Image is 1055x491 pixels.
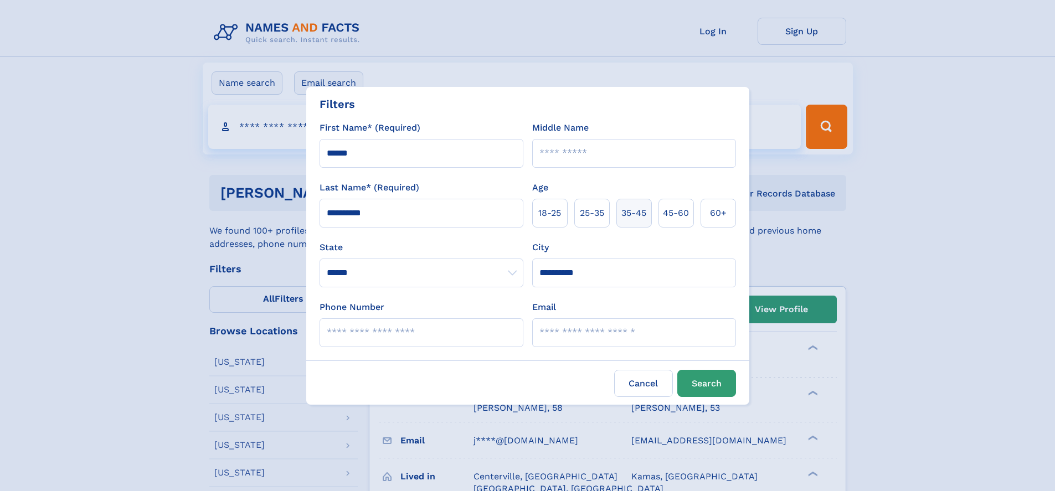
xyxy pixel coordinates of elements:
label: State [320,241,523,254]
label: Email [532,301,556,314]
label: Last Name* (Required) [320,181,419,194]
label: Age [532,181,548,194]
label: Phone Number [320,301,384,314]
label: City [532,241,549,254]
span: 18‑25 [538,206,561,220]
span: 60+ [710,206,727,220]
div: Filters [320,96,355,112]
label: Cancel [614,370,673,397]
span: 35‑45 [621,206,646,220]
span: 25‑35 [580,206,604,220]
label: First Name* (Required) [320,121,420,135]
button: Search [677,370,736,397]
span: 45‑60 [663,206,689,220]
label: Middle Name [532,121,589,135]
